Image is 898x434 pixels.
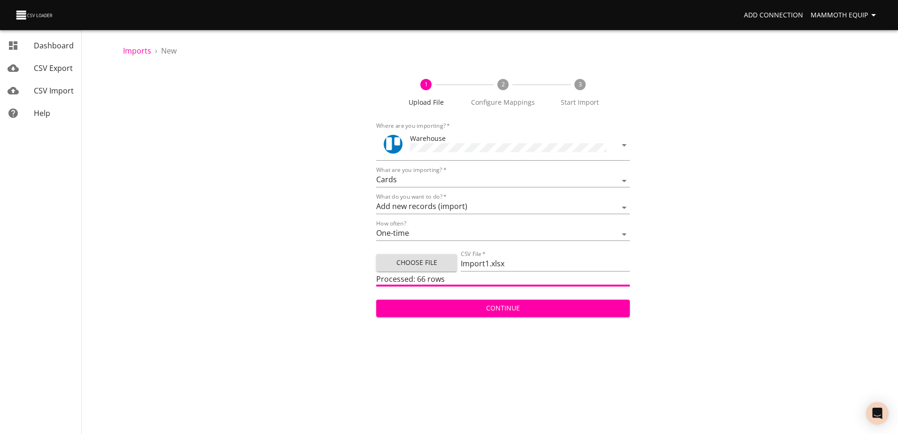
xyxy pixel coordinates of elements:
[376,221,406,226] label: How often?
[384,135,403,154] img: Trello
[34,63,73,73] span: CSV Export
[468,98,538,107] span: Configure Mappings
[744,9,803,21] span: Add Connection
[502,80,505,88] text: 2
[384,302,622,314] span: Continue
[15,8,54,22] img: CSV Loader
[376,254,457,271] button: Choose File
[391,98,461,107] span: Upload File
[811,9,879,21] span: Mammoth Equip
[34,85,74,96] span: CSV Import
[34,108,50,118] span: Help
[161,46,177,56] span: New
[425,80,428,88] text: 1
[376,274,445,284] span: Processed: 66 rows
[410,134,446,143] span: Warehouse
[807,7,883,24] button: Mammoth Equip
[376,123,450,129] label: Where are you importing?
[866,402,889,425] div: Open Intercom Messenger
[123,46,151,56] a: Imports
[376,300,629,317] button: Continue
[578,80,581,88] text: 3
[384,135,403,154] div: Tool
[384,257,449,269] span: Choose File
[545,98,615,107] span: Start Import
[34,40,74,51] span: Dashboard
[155,45,157,56] li: ›
[740,7,807,24] a: Add Connection
[376,167,446,173] label: What are you importing?
[376,194,447,200] label: What do you want to do?
[376,130,629,161] div: ToolWarehouse
[461,251,486,257] label: CSV File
